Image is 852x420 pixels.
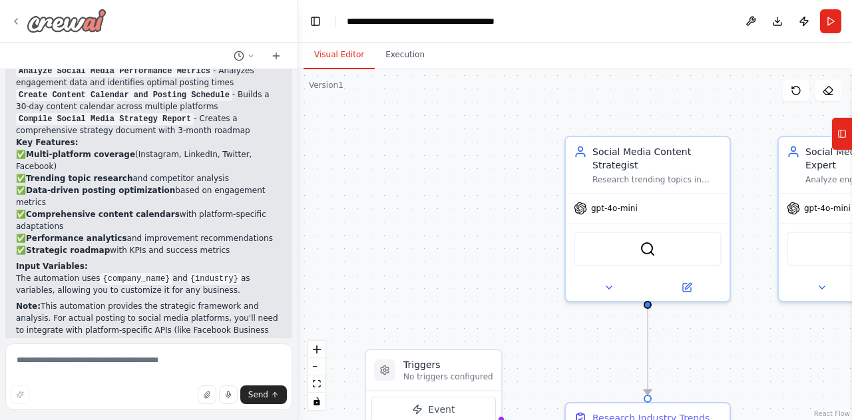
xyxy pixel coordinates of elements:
[592,145,722,172] div: Social Media Content Strategist
[26,186,175,195] strong: Data-driven posting optimization
[26,174,132,183] strong: Trending topic research
[309,80,343,91] div: Version 1
[16,148,282,256] p: ✅ (Instagram, LinkedIn, Twitter, Facebook) ✅ and competitor analysis ✅ based on engagement metric...
[308,358,325,375] button: zoom out
[375,41,435,69] button: Execution
[16,138,78,147] strong: Key Features:
[308,341,325,410] div: React Flow controls
[26,210,180,219] strong: Comprehensive content calendars
[16,65,213,77] code: Analyze Social Media Performance Metrics
[100,273,172,285] code: {company_name}
[308,341,325,358] button: zoom in
[428,403,455,416] span: Event
[26,246,110,255] strong: Strategic roadmap
[347,15,546,28] nav: breadcrumb
[306,12,325,31] button: Hide left sidebar
[564,136,731,302] div: Social Media Content StrategistResearch trending topics in {industry}, analyze competitor content...
[16,272,282,296] p: The automation uses and as variables, allowing you to customize it for any business.
[27,9,106,33] img: Logo
[228,48,260,64] button: Switch to previous chat
[403,371,493,382] p: No triggers configured
[16,302,41,311] strong: Note:
[16,112,282,136] li: - Creates a comprehensive strategy document with 3-month roadmap
[26,150,135,159] strong: Multi-platform coverage
[16,262,88,271] strong: Input Variables:
[198,385,216,404] button: Upload files
[308,393,325,410] button: toggle interactivity
[804,203,851,214] span: gpt-4o-mini
[16,89,232,101] code: Create Content Calendar and Posting Schedule
[649,280,724,296] button: Open in side panel
[641,309,654,395] g: Edge from 041dfc44-bb7f-43e7-8934-af627037e052 to 69e0c8bf-4022-4bea-a02b-1d79c630321e
[266,48,287,64] button: Start a new chat
[11,385,29,404] button: Improve this prompt
[814,410,850,417] a: React Flow attribution
[304,41,375,69] button: Visual Editor
[640,241,656,257] img: SerperDevTool
[308,375,325,393] button: fit view
[16,300,282,360] p: This automation provides the strategic framework and analysis. For actual posting to social media...
[188,273,241,285] code: {industry}
[240,385,287,404] button: Send
[16,89,282,112] li: - Builds a 30-day content calendar across multiple platforms
[26,234,127,243] strong: Performance analytics
[248,389,268,400] span: Send
[403,358,493,371] h3: Triggers
[592,174,722,185] div: Research trending topics in {industry}, analyze competitor content strategies, and generate creat...
[16,65,282,89] li: - Analyzes engagement data and identifies optimal posting times
[591,203,638,214] span: gpt-4o-mini
[16,113,194,125] code: Compile Social Media Strategy Report
[219,385,238,404] button: Click to speak your automation idea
